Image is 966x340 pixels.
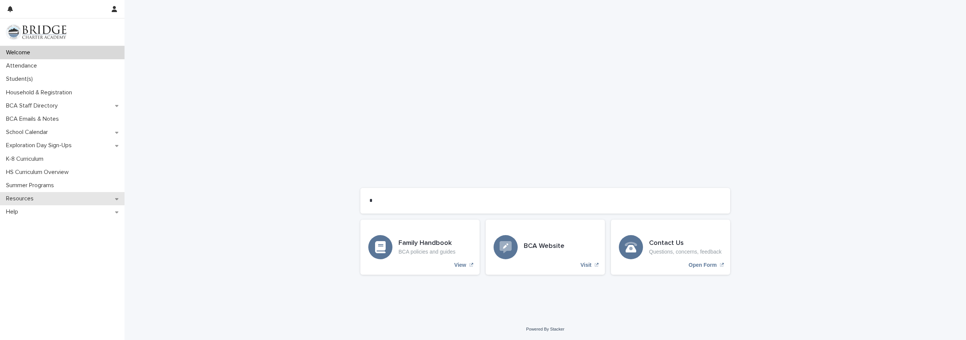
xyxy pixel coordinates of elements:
p: Open Form [689,262,717,268]
p: Welcome [3,49,36,56]
p: Visit [580,262,591,268]
p: K-8 Curriculum [3,155,49,163]
a: Open Form [611,220,730,275]
h3: Family Handbook [398,239,455,248]
img: V1C1m3IdTEidaUdm9Hs0 [6,25,66,40]
p: Exploration Day Sign-Ups [3,142,78,149]
p: Attendance [3,62,43,69]
h3: Contact Us [649,239,721,248]
p: Questions, concerns, feedback [649,249,721,255]
p: Student(s) [3,75,39,83]
p: BCA policies and guides [398,249,455,255]
p: Help [3,208,24,215]
p: Summer Programs [3,182,60,189]
a: Powered By Stacker [526,327,564,331]
p: View [454,262,466,268]
p: BCA Staff Directory [3,102,64,109]
a: Visit [486,220,605,275]
h3: BCA Website [524,242,565,251]
p: Household & Registration [3,89,78,96]
p: School Calendar [3,129,54,136]
p: Resources [3,195,40,202]
p: BCA Emails & Notes [3,115,65,123]
a: View [360,220,480,275]
p: HS Curriculum Overview [3,169,75,176]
